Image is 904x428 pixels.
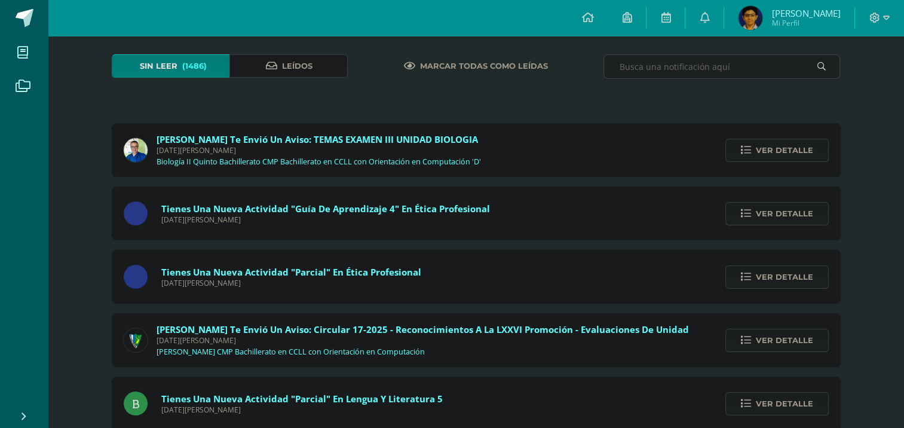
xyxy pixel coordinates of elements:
span: [PERSON_NAME] [771,7,840,19]
span: Sin leer [140,55,177,77]
span: [PERSON_NAME] te envió un aviso: Circular 17-2025 - Reconocimientos a la LXXVI Promoción - Evalua... [157,323,689,335]
input: Busca una notificación aquí [604,55,839,78]
img: 9f174a157161b4ddbe12118a61fed988.png [124,328,148,352]
span: Ver detalle [756,203,813,225]
span: [PERSON_NAME] te envió un aviso: TEMAS EXAMEN III UNIDAD BIOLOGIA [157,133,478,145]
span: Marcar todas como leídas [420,55,548,77]
img: f73702e6c089728c335b2403c3c9ef5f.png [738,6,762,30]
span: Tienes una nueva actividad "parcial" En Ética Profesional [161,266,421,278]
span: Ver detalle [756,329,813,351]
a: Marcar todas como leídas [389,54,563,78]
img: 692ded2a22070436d299c26f70cfa591.png [124,138,148,162]
span: Ver detalle [756,266,813,288]
span: Ver detalle [756,139,813,161]
span: Ver detalle [756,393,813,415]
span: [DATE][PERSON_NAME] [161,215,490,225]
a: Leídos [229,54,348,78]
p: Biología II Quinto Bachillerato CMP Bachillerato en CCLL con Orientación en Computación 'D' [157,157,481,167]
span: [DATE][PERSON_NAME] [157,145,481,155]
span: Leídos [281,55,312,77]
span: (1486) [182,55,207,77]
span: Tienes una nueva actividad "guía de aprendizaje 4" En Ética Profesional [161,203,490,215]
span: [DATE][PERSON_NAME] [161,405,443,415]
a: Sin leer(1486) [112,54,230,78]
span: Tienes una nueva actividad "Parcial" En Lengua y Literatura 5 [161,393,443,405]
span: [DATE][PERSON_NAME] [157,335,689,346]
span: [DATE][PERSON_NAME] [161,278,421,288]
span: Mi Perfil [771,18,840,28]
p: [PERSON_NAME] CMP Bachillerato en CCLL con Orientación en Computación [157,347,425,357]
